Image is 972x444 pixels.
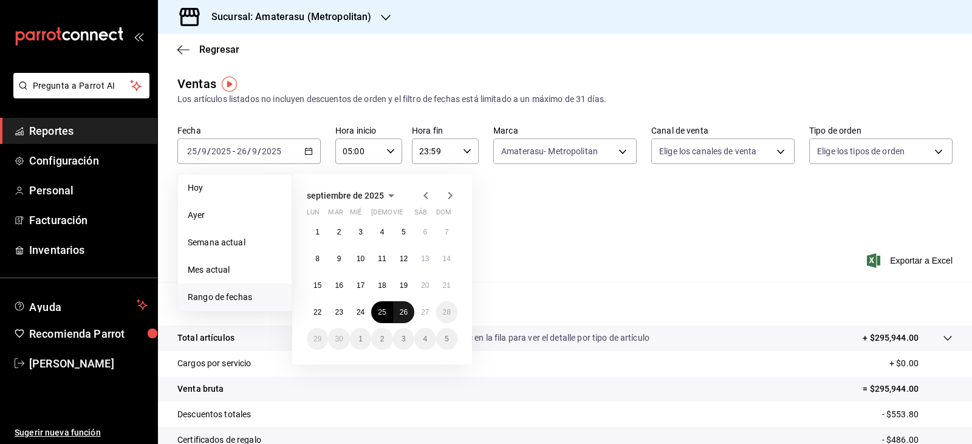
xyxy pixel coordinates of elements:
[188,236,282,249] span: Semana actual
[651,126,795,135] label: Canal de venta
[177,408,251,421] p: Descuentos totales
[207,146,211,156] span: /
[378,308,386,316] abbr: 25 de septiembre de 2025
[177,75,216,93] div: Ventas
[188,182,282,194] span: Hoy
[177,383,224,395] p: Venta bruta
[9,88,149,101] a: Pregunta a Parrot AI
[421,308,429,316] abbr: 27 de septiembre de 2025
[247,146,251,156] span: /
[350,275,371,296] button: 17 de septiembre de 2025
[443,308,451,316] abbr: 28 de septiembre de 2025
[307,275,328,296] button: 15 de septiembre de 2025
[197,146,201,156] span: /
[414,328,436,350] button: 4 de octubre de 2025
[414,275,436,296] button: 20 de septiembre de 2025
[378,281,386,290] abbr: 18 de septiembre de 2025
[177,332,234,344] p: Total artículos
[443,281,451,290] abbr: 21 de septiembre de 2025
[335,335,343,343] abbr: 30 de septiembre de 2025
[335,126,402,135] label: Hora inicio
[29,182,148,199] span: Personal
[134,32,143,41] button: open_drawer_menu
[448,332,649,344] p: Da clic en la fila para ver el detalle por tipo de artículo
[258,146,261,156] span: /
[350,248,371,270] button: 10 de septiembre de 2025
[414,208,427,221] abbr: sábado
[889,357,953,370] p: + $0.00
[380,335,385,343] abbr: 2 de octubre de 2025
[29,355,148,372] span: [PERSON_NAME]
[414,248,436,270] button: 13 de septiembre de 2025
[421,254,429,263] abbr: 13 de septiembre de 2025
[358,228,363,236] abbr: 3 de septiembre de 2025
[350,328,371,350] button: 1 de octubre de 2025
[400,281,408,290] abbr: 19 de septiembre de 2025
[188,264,282,276] span: Mes actual
[335,308,343,316] abbr: 23 de septiembre de 2025
[400,254,408,263] abbr: 12 de septiembre de 2025
[357,254,364,263] abbr: 10 de septiembre de 2025
[414,301,436,323] button: 27 de septiembre de 2025
[202,10,371,24] h3: Sucursal: Amaterasu (Metropolitan)
[29,123,148,139] span: Reportes
[393,208,403,221] abbr: viernes
[350,208,361,221] abbr: miércoles
[328,275,349,296] button: 16 de septiembre de 2025
[307,188,399,203] button: septiembre de 2025
[307,328,328,350] button: 29 de septiembre de 2025
[400,308,408,316] abbr: 26 de septiembre de 2025
[15,426,148,439] span: Sugerir nueva función
[402,335,406,343] abbr: 3 de octubre de 2025
[357,308,364,316] abbr: 24 de septiembre de 2025
[371,208,443,221] abbr: jueves
[315,228,320,236] abbr: 1 de septiembre de 2025
[393,221,414,243] button: 5 de septiembre de 2025
[177,357,252,370] p: Cargos por servicio
[378,254,386,263] abbr: 11 de septiembre de 2025
[211,146,231,156] input: ----
[307,248,328,270] button: 8 de septiembre de 2025
[436,221,457,243] button: 7 de septiembre de 2025
[659,145,756,157] span: Elige los canales de venta
[199,44,239,55] span: Regresar
[436,248,457,270] button: 14 de septiembre de 2025
[393,248,414,270] button: 12 de septiembre de 2025
[307,191,384,200] span: septiembre de 2025
[236,146,247,156] input: --
[328,208,343,221] abbr: martes
[177,44,239,55] button: Regresar
[421,281,429,290] abbr: 20 de septiembre de 2025
[423,335,427,343] abbr: 4 de octubre de 2025
[233,146,235,156] span: -
[436,208,451,221] abbr: domingo
[371,275,392,296] button: 18 de septiembre de 2025
[443,254,451,263] abbr: 14 de septiembre de 2025
[307,301,328,323] button: 22 de septiembre de 2025
[412,126,479,135] label: Hora fin
[869,253,953,268] button: Exportar a Excel
[328,248,349,270] button: 9 de septiembre de 2025
[313,308,321,316] abbr: 22 de septiembre de 2025
[371,328,392,350] button: 2 de octubre de 2025
[337,228,341,236] abbr: 2 de septiembre de 2025
[863,383,953,395] p: = $295,944.00
[436,328,457,350] button: 5 de octubre de 2025
[29,298,132,312] span: Ayuda
[222,77,237,92] button: Tooltip marker
[337,254,341,263] abbr: 9 de septiembre de 2025
[371,221,392,243] button: 4 de septiembre de 2025
[371,248,392,270] button: 11 de septiembre de 2025
[436,275,457,296] button: 21 de septiembre de 2025
[393,275,414,296] button: 19 de septiembre de 2025
[29,212,148,228] span: Facturación
[501,145,598,157] span: Amaterasu- Metropolitan
[357,281,364,290] abbr: 17 de septiembre de 2025
[328,328,349,350] button: 30 de septiembre de 2025
[13,73,149,98] button: Pregunta a Parrot AI
[29,152,148,169] span: Configuración
[177,93,953,106] div: Los artículos listados no incluyen descuentos de orden y el filtro de fechas está limitado a un m...
[371,301,392,323] button: 25 de septiembre de 2025
[817,145,905,157] span: Elige los tipos de orden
